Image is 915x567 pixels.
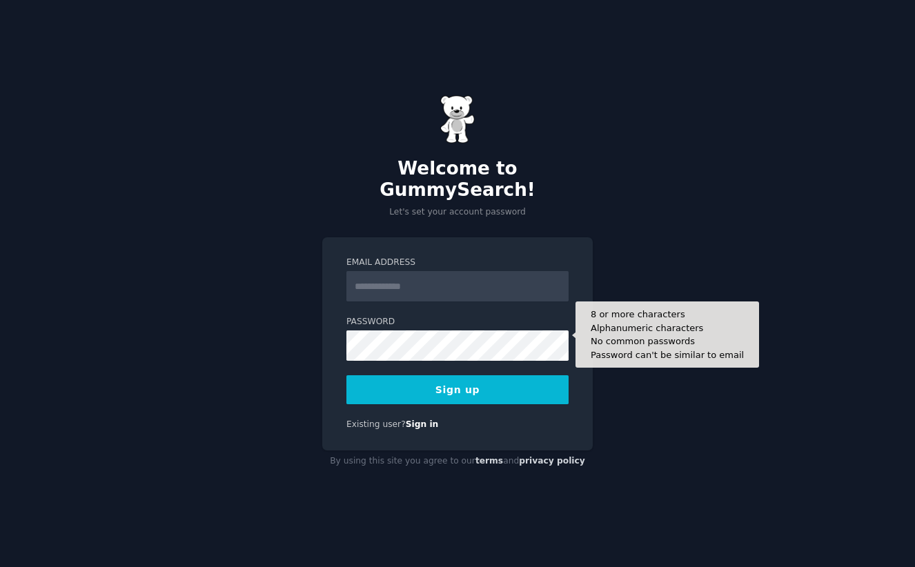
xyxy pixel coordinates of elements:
label: Email Address [346,257,569,269]
h2: Welcome to GummySearch! [322,158,593,201]
span: Existing user? [346,419,406,429]
a: Sign in [406,419,439,429]
img: Gummy Bear [440,95,475,143]
div: By using this site you agree to our and [322,450,593,472]
p: Let's set your account password [322,206,593,219]
label: Password [346,316,569,328]
a: terms [475,456,503,466]
a: privacy policy [519,456,585,466]
button: Sign up [346,375,569,404]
